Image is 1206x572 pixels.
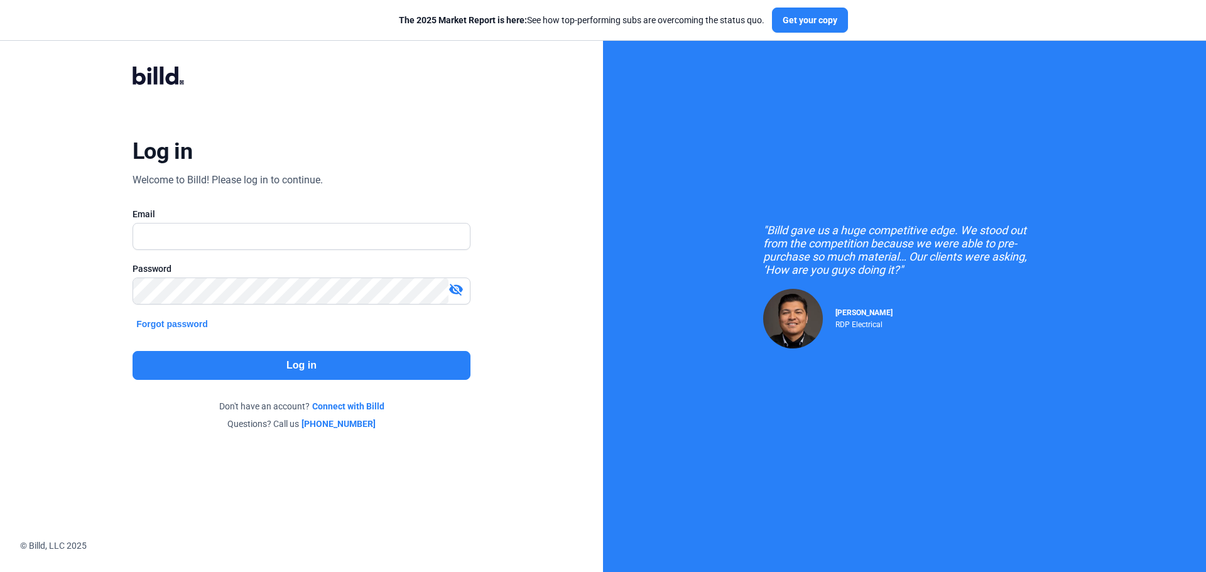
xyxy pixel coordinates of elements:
a: Connect with Billd [312,400,384,413]
button: Get your copy [772,8,848,33]
div: RDP Electrical [835,317,893,329]
div: See how top-performing subs are overcoming the status quo. [399,14,764,26]
a: [PHONE_NUMBER] [301,418,376,430]
div: Don't have an account? [133,400,470,413]
img: Raul Pacheco [763,289,823,348]
mat-icon: visibility_off [448,282,464,297]
div: Log in [133,138,192,165]
span: [PERSON_NAME] [835,308,893,317]
button: Forgot password [133,317,212,331]
div: Password [133,262,470,275]
button: Log in [133,351,470,380]
span: The 2025 Market Report is here: [399,15,527,25]
div: Questions? Call us [133,418,470,430]
div: Email [133,208,470,220]
div: "Billd gave us a huge competitive edge. We stood out from the competition because we were able to... [763,224,1046,276]
div: Welcome to Billd! Please log in to continue. [133,173,323,188]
